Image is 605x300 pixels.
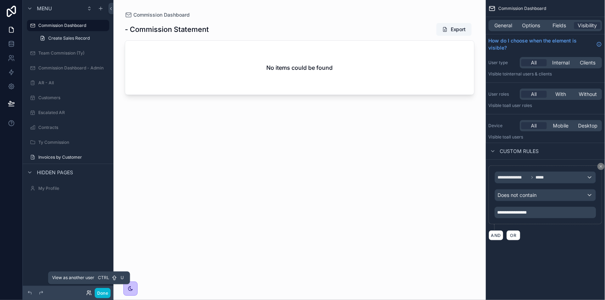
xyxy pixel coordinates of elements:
[580,59,596,66] span: Clients
[509,233,518,238] span: OR
[38,110,108,115] label: Escalated AR
[35,33,109,44] a: Create Sales Record
[499,6,546,11] span: Commission Dashboard
[507,71,552,77] span: Internal users & clients
[37,5,52,12] span: Menu
[38,95,108,101] label: Customers
[52,275,95,281] span: View as another user
[531,91,537,98] span: All
[489,37,602,51] a: How do I choose when the element is visible?
[507,134,523,140] span: all users
[95,288,111,298] button: Done
[38,23,105,28] label: Commission Dashboard
[38,140,108,145] label: Ty Commission
[48,35,90,41] span: Create Sales Record
[500,148,539,155] span: Custom rules
[489,103,602,108] p: Visible to
[38,65,108,71] label: Commission Dashboard - Admin
[27,183,109,194] a: My Profile
[495,189,596,201] button: Does not contain
[38,186,108,191] label: My Profile
[489,91,517,97] label: User roles
[27,107,109,118] a: Escalated AR
[27,152,109,163] a: Invoices by Customer
[489,134,602,140] p: Visible to
[506,230,521,240] button: OR
[489,37,594,51] span: How do I choose when the element is visible?
[578,22,597,29] span: Visibility
[120,275,125,281] span: U
[27,137,109,148] a: Ty Commission
[579,91,597,98] span: Without
[27,62,109,74] a: Commission Dashboard - Admin
[38,154,108,160] label: Invoices by Customer
[507,103,532,108] span: All user roles
[27,122,109,133] a: Contracts
[38,80,108,86] label: AR - All
[553,122,569,129] span: Mobile
[489,71,602,77] p: Visible to
[37,169,73,176] span: Hidden pages
[98,274,110,282] span: Ctrl
[489,230,504,240] button: AND
[27,77,109,89] a: AR - All
[27,20,109,31] a: Commission Dashboard
[27,47,109,59] a: Team Commission (Ty)
[531,59,537,66] span: All
[553,22,566,29] span: Fields
[531,122,537,129] span: All
[489,60,517,66] label: User type
[38,50,108,56] label: Team Commission (Ty)
[38,125,108,130] label: Contracts
[27,92,109,103] a: Customers
[553,59,570,66] span: Internal
[498,192,537,199] span: Does not contain
[578,122,598,129] span: Desktop
[556,91,566,98] span: With
[522,22,540,29] span: Options
[495,22,512,29] span: General
[489,123,517,129] label: Device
